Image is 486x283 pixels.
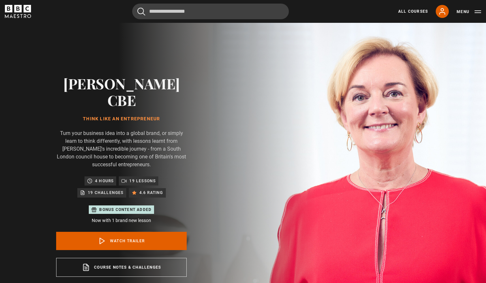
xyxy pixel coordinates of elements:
a: Course notes & Challenges [56,258,187,277]
input: Search [132,4,289,19]
p: 4.6 rating [139,189,163,196]
a: All Courses [398,8,428,14]
a: Watch Trailer [56,232,187,250]
p: Bonus content added [99,207,151,213]
p: Turn your business idea into a global brand, or simply learn to think differently, with lessons l... [56,129,187,169]
p: 4 hours [95,178,114,184]
button: Submit the search query [137,7,145,16]
svg: BBC Maestro [5,5,31,18]
button: Toggle navigation [457,8,481,15]
p: 19 Challenges [88,189,124,196]
h2: [PERSON_NAME] CBE [56,75,187,109]
p: 19 lessons [129,178,156,184]
h1: Think Like an Entrepreneur [56,116,187,122]
p: Now with 1 brand new lesson [56,217,187,224]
